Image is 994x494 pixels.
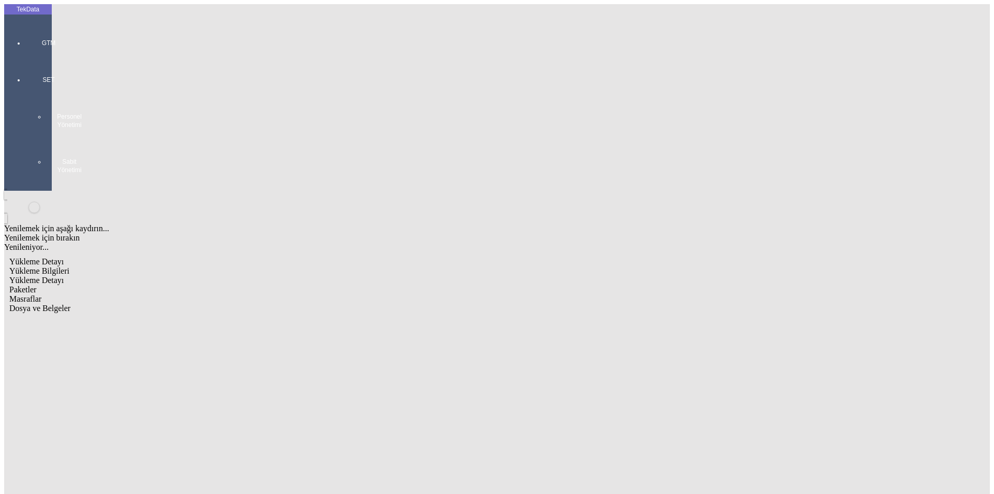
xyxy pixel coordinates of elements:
[4,5,52,13] div: TekData
[9,266,69,275] span: Yükleme Bilgileri
[54,158,85,174] span: Sabit Yönetimi
[9,257,64,266] span: Yükleme Detayı
[33,76,64,84] span: SET
[54,112,85,129] span: Personel Yönetimi
[4,233,835,243] div: Yenilemek için bırakın
[9,276,64,285] span: Yükleme Detayı
[9,285,36,294] span: Paketler
[9,294,41,303] span: Masraflar
[4,224,835,233] div: Yenilemek için aşağı kaydırın...
[9,304,70,313] span: Dosya ve Belgeler
[33,39,64,47] span: GTM
[4,243,835,252] div: Yenileniyor...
